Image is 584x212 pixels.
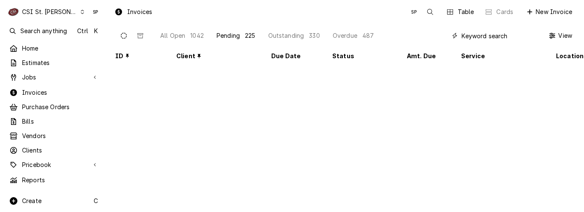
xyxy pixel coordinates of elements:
[5,144,103,157] a: Clients
[458,8,474,16] div: Table
[5,86,103,99] a: Invoices
[160,31,185,40] div: All Open
[362,31,374,40] div: 487
[22,44,99,53] span: Home
[22,117,99,126] span: Bills
[333,31,357,40] div: Overdue
[8,6,19,18] div: CSI St. Louis's Avatar
[268,31,304,40] div: Outstanding
[5,71,103,84] a: Go to Jobs
[5,56,103,70] a: Estimates
[271,52,317,60] div: Due Date
[77,27,88,35] span: Ctrl
[22,8,78,16] div: CSI St. [PERSON_NAME]
[462,29,537,42] input: Keyword search
[332,52,392,60] div: Status
[20,27,67,35] span: Search anything
[5,115,103,128] a: Bills
[22,88,99,97] span: Invoices
[22,146,99,155] span: Clients
[8,6,19,18] div: C
[22,103,99,111] span: Purchase Orders
[522,5,577,19] button: New Invoice
[545,29,577,42] button: View
[556,31,574,40] span: View
[5,173,103,187] a: Reports
[89,6,101,18] div: Shelley Politte's Avatar
[5,100,103,114] a: Purchase Orders
[22,176,99,184] span: Reports
[115,52,161,60] div: ID
[190,31,204,40] div: 1042
[22,132,99,140] span: Vendors
[408,6,420,18] div: Shelley Politte's Avatar
[309,31,320,40] div: 330
[89,6,101,18] div: SP
[94,197,98,205] span: C
[176,52,256,60] div: Client
[22,161,86,169] span: Pricebook
[5,158,103,172] a: Go to Pricebook
[22,59,99,67] span: Estimates
[496,8,513,16] div: Cards
[217,31,240,40] div: Pending
[5,42,103,55] a: Home
[423,5,437,19] button: Open search
[408,6,420,18] div: SP
[245,31,255,40] div: 225
[407,52,446,60] div: Amt. Due
[534,8,574,16] span: New Invoice
[5,24,103,38] button: Search anythingCtrlK
[22,73,86,82] span: Jobs
[5,129,103,143] a: Vendors
[22,197,42,204] span: Create
[94,27,98,35] span: K
[461,52,541,60] div: Service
